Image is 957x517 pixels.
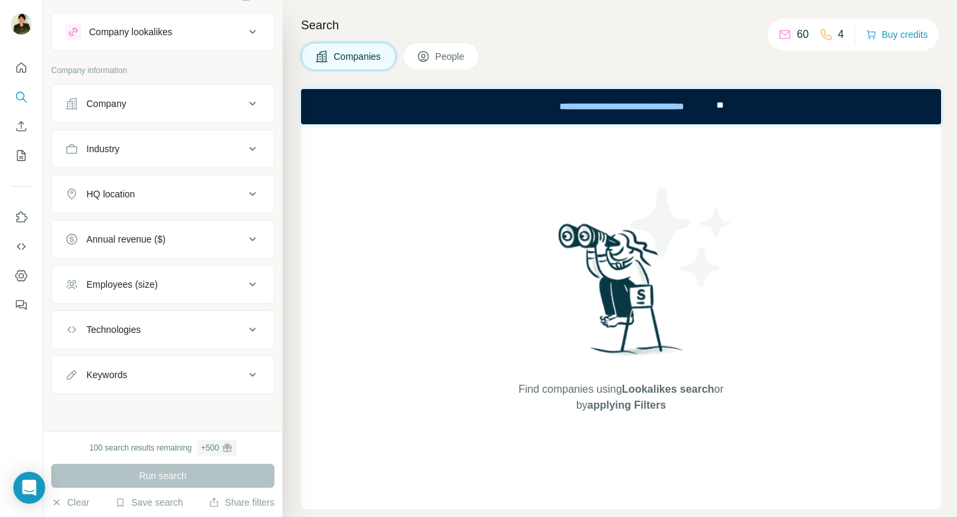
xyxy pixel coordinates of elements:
[11,293,32,317] button: Feedback
[11,85,32,109] button: Search
[11,13,32,35] img: Avatar
[89,440,236,456] div: 100 search results remaining
[11,264,32,288] button: Dashboard
[86,323,141,336] div: Technologies
[838,27,844,43] p: 4
[86,278,158,291] div: Employees (size)
[11,56,32,80] button: Quick start
[52,88,274,120] button: Company
[621,177,741,297] img: Surfe Illustration - Stars
[52,16,274,48] button: Company lookalikes
[52,314,274,346] button: Technologies
[334,50,382,63] span: Companies
[435,50,466,63] span: People
[52,133,274,165] button: Industry
[51,496,89,509] button: Clear
[552,220,691,368] img: Surfe Illustration - Woman searching with binoculars
[86,97,126,110] div: Company
[866,25,928,44] button: Buy credits
[52,268,274,300] button: Employees (size)
[51,64,274,76] p: Company information
[301,89,941,124] iframe: Banner
[86,142,120,155] div: Industry
[514,381,727,413] span: Find companies using or by
[201,442,219,454] div: + 500
[587,399,666,411] span: applying Filters
[13,472,45,504] div: Open Intercom Messenger
[11,235,32,258] button: Use Surfe API
[86,368,127,381] div: Keywords
[86,187,135,201] div: HQ location
[52,178,274,210] button: HQ location
[11,114,32,138] button: Enrich CSV
[209,496,274,509] button: Share filters
[89,25,172,39] div: Company lookalikes
[52,223,274,255] button: Annual revenue ($)
[301,16,941,35] h4: Search
[11,144,32,167] button: My lists
[11,205,32,229] button: Use Surfe on LinkedIn
[52,359,274,391] button: Keywords
[797,27,809,43] p: 60
[86,233,165,246] div: Annual revenue ($)
[622,383,714,395] span: Lookalikes search
[115,496,183,509] button: Save search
